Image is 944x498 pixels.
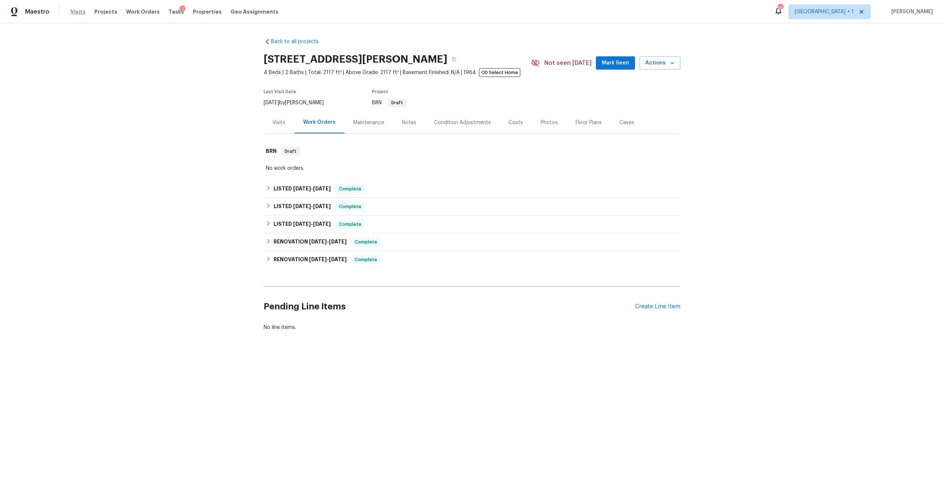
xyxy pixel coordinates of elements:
[336,185,364,193] span: Complete
[293,204,311,209] span: [DATE]
[639,56,680,70] button: Actions
[309,239,347,244] span: -
[447,53,461,66] button: Copy Address
[309,239,327,244] span: [DATE]
[336,203,364,210] span: Complete
[402,119,416,126] div: Notes
[309,257,347,262] span: -
[264,100,279,105] span: [DATE]
[282,148,299,155] span: Draft
[264,180,680,198] div: LISTED [DATE]-[DATE]Complete
[372,90,388,94] span: Project
[372,100,407,105] span: BRN
[266,147,277,156] h6: BRN
[264,198,680,215] div: LISTED [DATE]-[DATE]Complete
[313,186,331,191] span: [DATE]
[596,56,635,70] button: Mark Seen
[264,233,680,251] div: RENOVATION [DATE]-[DATE]Complete
[264,98,333,107] div: by [PERSON_NAME]
[293,186,331,191] span: -
[274,255,347,264] h6: RENOVATION
[193,8,222,15] span: Properties
[329,257,347,262] span: [DATE]
[544,59,591,67] span: Not seen [DATE]
[645,59,674,68] span: Actions
[274,220,331,229] h6: LISTED
[313,221,331,227] span: [DATE]
[264,251,680,269] div: RENOVATION [DATE]-[DATE]Complete
[795,8,854,15] span: [GEOGRAPHIC_DATA] + 1
[309,257,327,262] span: [DATE]
[293,204,331,209] span: -
[264,38,334,45] a: Back to all projects
[434,119,491,126] div: Condition Adjustments
[293,221,311,227] span: [DATE]
[888,8,933,15] span: [PERSON_NAME]
[94,8,117,15] span: Projects
[635,303,680,310] div: Create Line Item
[293,186,311,191] span: [DATE]
[509,119,523,126] div: Costs
[264,140,680,163] div: BRN Draft
[353,119,384,126] div: Maintenance
[293,221,331,227] span: -
[313,204,331,209] span: [DATE]
[274,185,331,193] h6: LISTED
[619,119,634,126] div: Cases
[126,8,160,15] span: Work Orders
[352,238,380,246] span: Complete
[541,119,558,126] div: Photos
[264,90,296,94] span: Last Visit Date
[230,8,278,15] span: Geo Assignments
[264,324,680,331] div: No line items.
[576,119,602,126] div: Floor Plans
[274,238,347,246] h6: RENOVATION
[266,165,678,172] div: No work orders.
[25,8,49,15] span: Maestro
[352,256,380,263] span: Complete
[602,59,629,68] span: Mark Seen
[479,68,520,77] span: OD Select Home
[388,101,406,105] span: Draft
[70,8,86,15] span: Visits
[169,9,184,14] span: Tasks
[778,4,783,12] div: 10
[303,119,336,126] div: Work Orders
[336,221,364,228] span: Complete
[273,119,285,126] div: Visits
[329,239,347,244] span: [DATE]
[274,202,331,211] h6: LISTED
[264,69,531,76] span: 4 Beds | 2 Baths | Total: 2117 ft² | Above Grade: 2117 ft² | Basement Finished: N/A | 1964
[264,290,635,324] h2: Pending Line Items
[264,56,447,63] h2: [STREET_ADDRESS][PERSON_NAME]
[180,6,185,13] div: 1
[264,215,680,233] div: LISTED [DATE]-[DATE]Complete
